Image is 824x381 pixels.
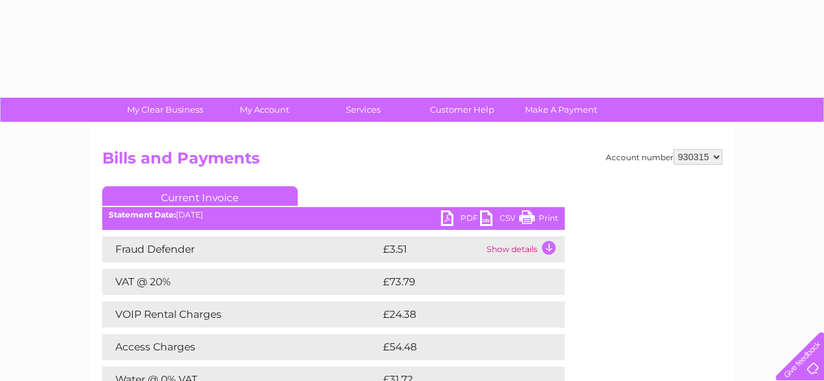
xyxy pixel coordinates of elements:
td: Fraud Defender [102,236,380,262]
td: VOIP Rental Charges [102,302,380,328]
td: £54.48 [380,334,539,360]
a: CSV [480,210,519,229]
a: Services [309,98,417,122]
td: Show details [483,236,565,262]
h2: Bills and Payments [102,149,722,174]
div: Account number [606,149,722,165]
b: Statement Date: [109,210,176,219]
td: VAT @ 20% [102,269,380,295]
a: PDF [441,210,480,229]
td: £73.79 [380,269,538,295]
td: Access Charges [102,334,380,360]
td: £3.51 [380,236,483,262]
a: Make A Payment [507,98,615,122]
td: £24.38 [380,302,539,328]
a: My Clear Business [111,98,219,122]
a: Current Invoice [102,186,298,206]
div: [DATE] [102,210,565,219]
a: Print [519,210,558,229]
a: Customer Help [408,98,516,122]
a: My Account [210,98,318,122]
